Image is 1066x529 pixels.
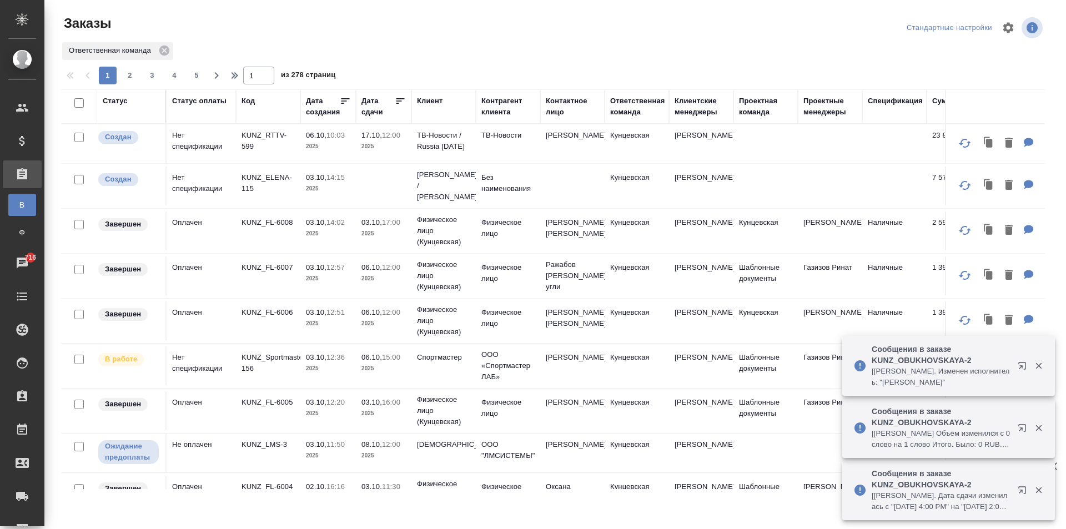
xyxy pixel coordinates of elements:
[605,211,669,250] td: Кунцевская
[999,309,1018,332] button: Удалить
[1018,132,1039,155] button: Для КМ: Важнова АО 253248, Малкова АО 252881, Чернышева АО 252852
[605,476,669,515] td: Кунцевская
[417,214,470,248] p: Физическое лицо (Кунцевская)
[1027,485,1050,495] button: Закрыть
[481,439,535,461] p: ООО "ЛМСИСТЕМЫ"
[105,354,137,365] p: В работе
[361,95,395,118] div: Дата сдачи
[306,228,350,239] p: 2025
[306,440,326,449] p: 03.10,
[61,14,111,32] span: Заказы
[978,132,999,155] button: Клонировать
[669,391,733,430] td: [PERSON_NAME]
[306,141,350,152] p: 2025
[167,434,236,472] td: Не оплачен
[188,70,205,81] span: 5
[952,217,978,244] button: Обновить
[326,263,345,271] p: 12:57
[540,434,605,472] td: [PERSON_NAME]
[927,211,982,250] td: 2 592,00 ₽
[103,95,128,107] div: Статус
[165,67,183,84] button: 4
[733,256,798,295] td: Шаблонные документы
[605,256,669,295] td: Кунцевская
[242,172,295,194] p: KUNZ_ELENA-115
[417,352,470,363] p: Спортмастер
[481,397,535,419] p: Физическое лицо
[306,263,326,271] p: 03.10,
[862,211,927,250] td: Наличные
[326,353,345,361] p: 12:36
[733,211,798,250] td: Кунцевская
[417,130,470,152] p: ТВ-Новости / Russia [DATE]
[540,254,605,298] td: Ражабов [PERSON_NAME] угли
[167,167,236,205] td: Нет спецификации
[669,124,733,163] td: [PERSON_NAME]
[417,439,470,450] p: [DEMOGRAPHIC_DATA]
[306,482,326,491] p: 02.10,
[97,481,160,496] div: Выставляет КМ при направлении счета или после выполнения всех работ/сдачи заказа клиенту. Окончат...
[739,95,792,118] div: Проектная команда
[3,249,42,277] a: 716
[999,264,1018,287] button: Удалить
[605,434,669,472] td: Кунцевская
[1027,423,1050,433] button: Закрыть
[14,227,31,238] span: Ф
[481,95,535,118] div: Контрагент клиента
[872,406,1010,428] p: Сообщения в заказе KUNZ_OBUKHOVSKAYA-2
[669,476,733,515] td: [PERSON_NAME]
[242,130,295,152] p: KUNZ_RTTV-599
[306,183,350,194] p: 2025
[105,219,141,230] p: Завершен
[481,307,535,329] p: Физическое лицо
[105,174,132,185] p: Создан
[361,273,406,284] p: 2025
[481,349,535,382] p: ООО «Спортмастер ЛАБ»
[798,301,862,340] td: [PERSON_NAME]
[306,353,326,361] p: 03.10,
[481,262,535,284] p: Физическое лицо
[999,219,1018,242] button: Удалить
[481,217,535,239] p: Физическое лицо
[242,397,295,408] p: KUNZ_FL-6005
[798,391,862,430] td: Газизов Ринат
[733,301,798,340] td: Кунцевская
[610,95,665,118] div: Ответственная команда
[546,95,599,118] div: Контактное лицо
[8,194,36,216] a: В
[872,490,1010,512] p: [[PERSON_NAME]. Дата сдачи изменилась с "[DATE] 4:00 PM" на "[DATE] 2:00 PM"
[167,124,236,163] td: Нет спецификации
[417,169,470,203] p: [PERSON_NAME] / [PERSON_NAME]
[999,174,1018,197] button: Удалить
[306,273,350,284] p: 2025
[995,14,1022,41] span: Настроить таблицу
[382,263,400,271] p: 12:00
[361,450,406,461] p: 2025
[872,366,1010,388] p: [[PERSON_NAME]. Изменен исполнитель: "[PERSON_NAME]"
[872,468,1010,490] p: Сообщения в заказе KUNZ_OBUKHOVSKAYA-2
[540,211,605,250] td: [PERSON_NAME] [PERSON_NAME]
[669,256,733,295] td: [PERSON_NAME]
[978,219,999,242] button: Клонировать
[952,307,978,334] button: Обновить
[326,482,345,491] p: 16:16
[167,476,236,515] td: Оплачен
[417,394,470,427] p: Физическое лицо (Кунцевская)
[242,352,295,374] p: KUNZ_Sportmaster-156
[165,70,183,81] span: 4
[605,346,669,385] td: Кунцевская
[105,483,141,494] p: Завершен
[97,217,160,232] div: Выставляет КМ при направлении счета или после выполнения всех работ/сдачи заказа клиенту. Окончат...
[97,130,160,145] div: Выставляется автоматически при создании заказа
[803,95,857,118] div: Проектные менеджеры
[361,482,382,491] p: 03.10,
[306,450,350,461] p: 2025
[417,259,470,293] p: Физическое лицо (Кунцевская)
[932,95,956,107] div: Сумма
[361,308,382,316] p: 06.10,
[540,391,605,430] td: [PERSON_NAME]
[978,264,999,287] button: Клонировать
[306,131,326,139] p: 06.10,
[326,440,345,449] p: 11:50
[361,440,382,449] p: 08.10,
